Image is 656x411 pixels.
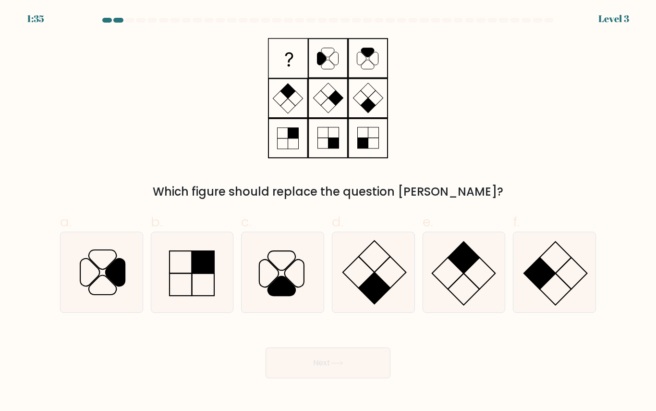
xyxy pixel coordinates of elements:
div: Level 3 [598,12,629,26]
span: a. [60,212,72,231]
span: b. [151,212,162,231]
span: c. [241,212,252,231]
span: e. [423,212,433,231]
span: d. [332,212,343,231]
div: Which figure should replace the question [PERSON_NAME]? [66,183,590,200]
button: Next [266,348,390,378]
span: f. [513,212,520,231]
div: 1:35 [27,12,44,26]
